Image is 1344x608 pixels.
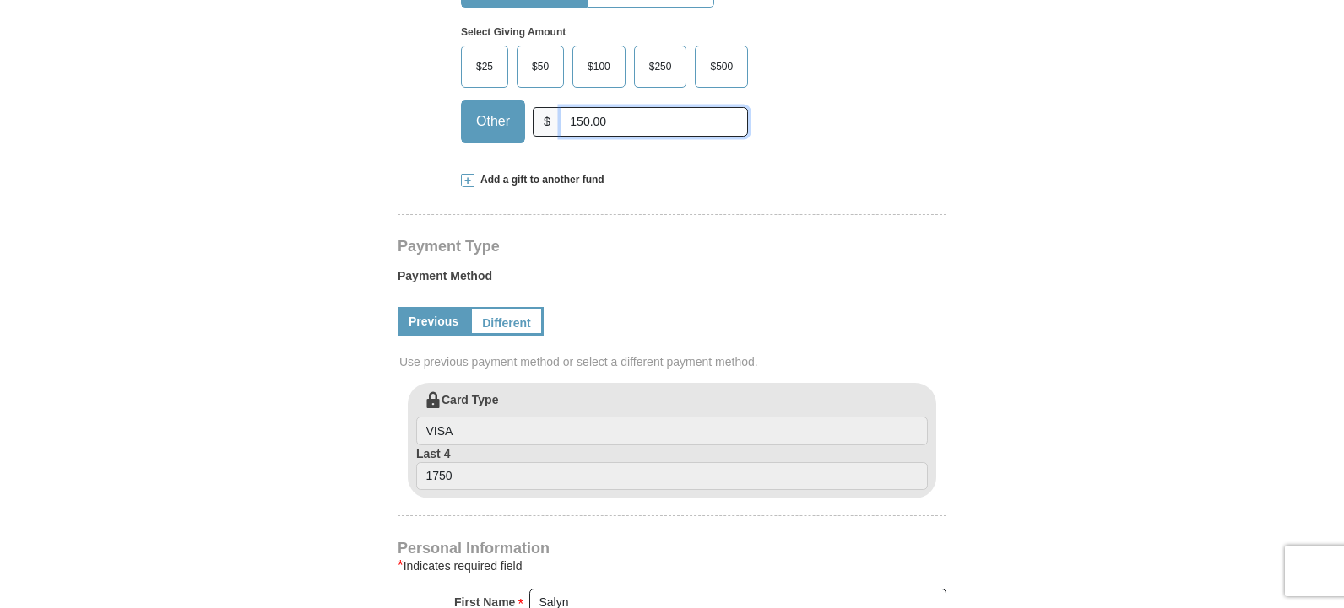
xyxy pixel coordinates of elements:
[579,54,619,79] span: $100
[398,267,946,293] label: Payment Method
[474,173,604,187] span: Add a gift to another fund
[561,107,748,137] input: Other Amount
[398,556,946,576] div: Indicates required field
[416,462,928,491] input: Last 4
[468,109,518,134] span: Other
[416,417,928,445] input: Card Type
[416,445,928,491] label: Last 4
[533,107,561,137] span: $
[461,26,566,38] strong: Select Giving Amount
[641,54,680,79] span: $250
[398,239,946,253] h4: Payment Type
[399,353,948,370] span: Use previous payment method or select a different payment method.
[398,541,946,555] h4: Personal Information
[398,307,469,336] a: Previous
[469,307,544,336] a: Different
[416,391,928,445] label: Card Type
[523,54,557,79] span: $50
[702,54,741,79] span: $500
[468,54,501,79] span: $25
